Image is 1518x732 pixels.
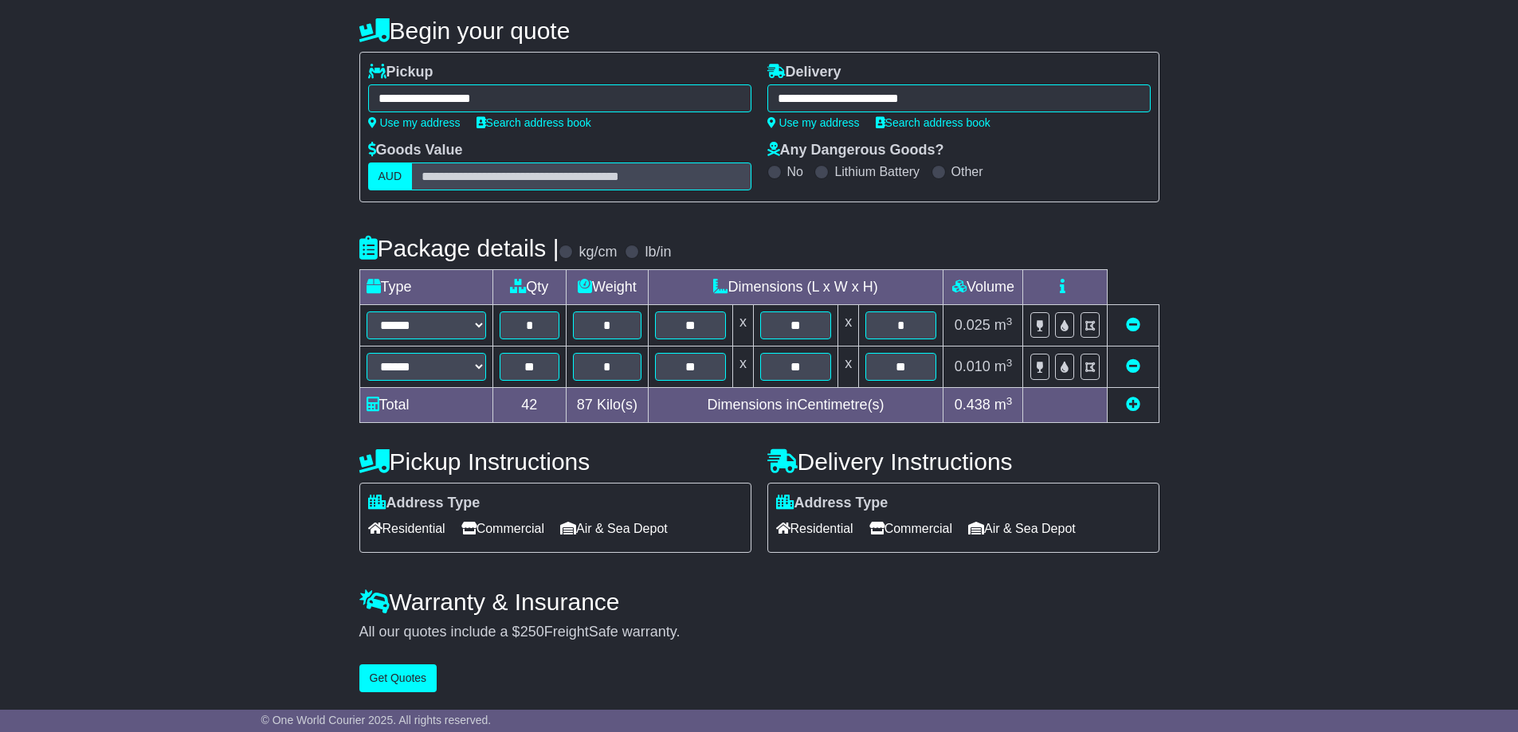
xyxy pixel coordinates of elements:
td: Dimensions in Centimetre(s) [648,388,943,423]
h4: Package details | [359,235,559,261]
label: Delivery [767,64,841,81]
label: Address Type [368,495,481,512]
label: Any Dangerous Goods? [767,142,944,159]
a: Use my address [767,116,860,129]
a: Use my address [368,116,461,129]
span: 0.438 [955,397,990,413]
td: Type [359,270,492,305]
span: m [994,317,1013,333]
a: Remove this item [1126,317,1140,333]
td: x [732,305,753,346]
span: Residential [368,516,445,541]
a: Search address book [876,116,990,129]
td: x [838,346,859,388]
label: Other [951,164,983,179]
label: Goods Value [368,142,463,159]
span: 0.010 [955,358,990,374]
span: m [994,358,1013,374]
td: Kilo(s) [567,388,649,423]
span: 87 [577,397,593,413]
label: No [787,164,803,179]
h4: Warranty & Insurance [359,589,1159,615]
h4: Delivery Instructions [767,448,1159,475]
label: Lithium Battery [834,164,920,179]
span: Residential [776,516,853,541]
a: Search address book [477,116,591,129]
td: 42 [492,388,567,423]
td: Weight [567,270,649,305]
td: Qty [492,270,567,305]
sup: 3 [1006,357,1013,369]
span: Air & Sea Depot [560,516,668,541]
label: AUD [368,162,413,190]
h4: Pickup Instructions [359,448,751,475]
td: Total [359,388,492,423]
span: Commercial [461,516,544,541]
h4: Begin your quote [359,18,1159,44]
a: Add new item [1126,397,1140,413]
label: Address Type [776,495,888,512]
span: Air & Sea Depot [968,516,1076,541]
label: lb/in [645,244,671,261]
sup: 3 [1006,395,1013,407]
button: Get Quotes [359,664,437,692]
a: Remove this item [1126,358,1140,374]
sup: 3 [1006,315,1013,327]
label: Pickup [368,64,433,81]
td: Dimensions (L x W x H) [648,270,943,305]
td: Volume [943,270,1023,305]
span: m [994,397,1013,413]
span: Commercial [869,516,952,541]
label: kg/cm [579,244,617,261]
span: 250 [520,624,544,640]
span: © One World Courier 2025. All rights reserved. [261,714,492,726]
td: x [838,305,859,346]
div: All our quotes include a $ FreightSafe warranty. [359,624,1159,641]
td: x [732,346,753,388]
span: 0.025 [955,317,990,333]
